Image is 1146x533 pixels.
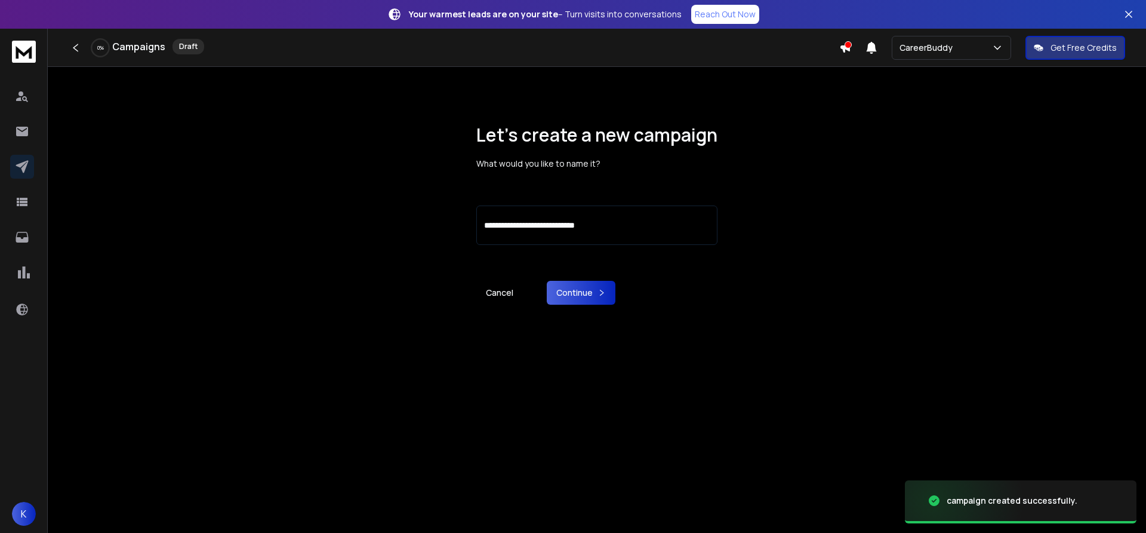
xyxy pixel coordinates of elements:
p: 0 % [97,44,104,51]
a: Cancel [476,281,523,305]
div: campaign created successfully. [947,495,1077,507]
h1: Campaigns [112,39,165,54]
strong: Your warmest leads are on your site [409,8,558,20]
button: K [12,502,36,526]
p: Get Free Credits [1050,42,1117,54]
button: Get Free Credits [1025,36,1125,60]
p: CareerBuddy [899,42,957,54]
a: Reach Out Now [691,5,759,24]
p: What would you like to name it? [476,158,717,170]
h1: Let’s create a new campaign [476,124,717,146]
button: Continue [547,281,615,305]
p: – Turn visits into conversations [409,8,682,20]
img: logo [12,41,36,63]
p: Reach Out Now [695,8,756,20]
div: Draft [172,39,204,54]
